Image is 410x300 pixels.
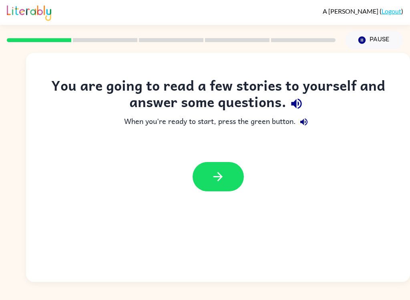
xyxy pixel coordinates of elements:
img: Literably [7,3,51,21]
a: Logout [382,7,401,15]
div: ( ) [323,7,403,15]
div: When you're ready to start, press the green button. [42,114,394,130]
button: Pause [345,31,403,49]
div: You are going to read a few stories to yourself and answer some questions. [42,77,394,114]
span: A [PERSON_NAME] [323,7,380,15]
